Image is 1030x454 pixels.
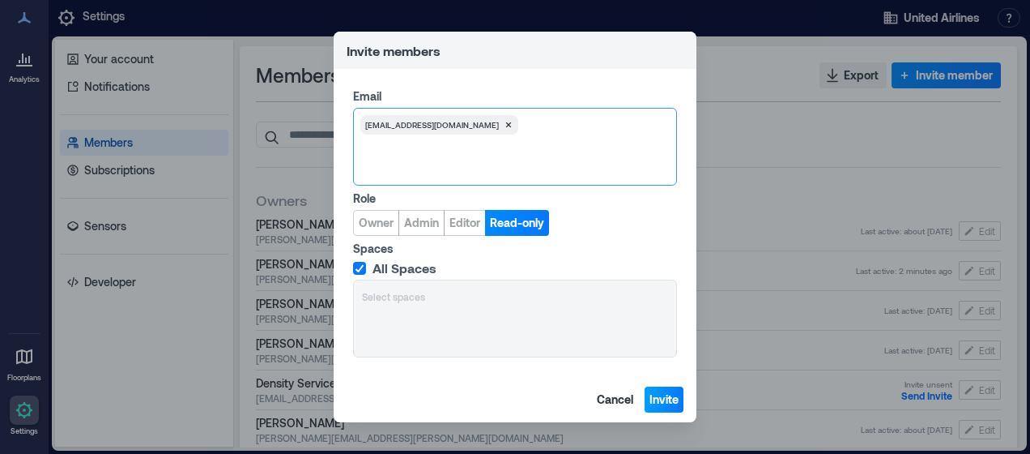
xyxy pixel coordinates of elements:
header: Invite members [334,32,696,69]
button: Read-only [485,210,549,236]
span: Cancel [597,392,633,408]
span: Admin [404,215,439,231]
span: Owner [359,215,394,231]
span: Editor [449,215,480,231]
label: Role [353,191,674,207]
span: All Spaces [372,260,436,276]
button: Cancel [592,387,638,413]
button: Invite [645,387,683,413]
label: Spaces [353,241,674,257]
label: Email [353,88,674,105]
button: Owner [353,210,399,236]
button: Admin [398,210,445,236]
span: Invite [649,392,679,408]
button: Editor [444,210,486,236]
span: Read-only [490,215,544,231]
span: [EMAIL_ADDRESS][DOMAIN_NAME] [365,118,499,131]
